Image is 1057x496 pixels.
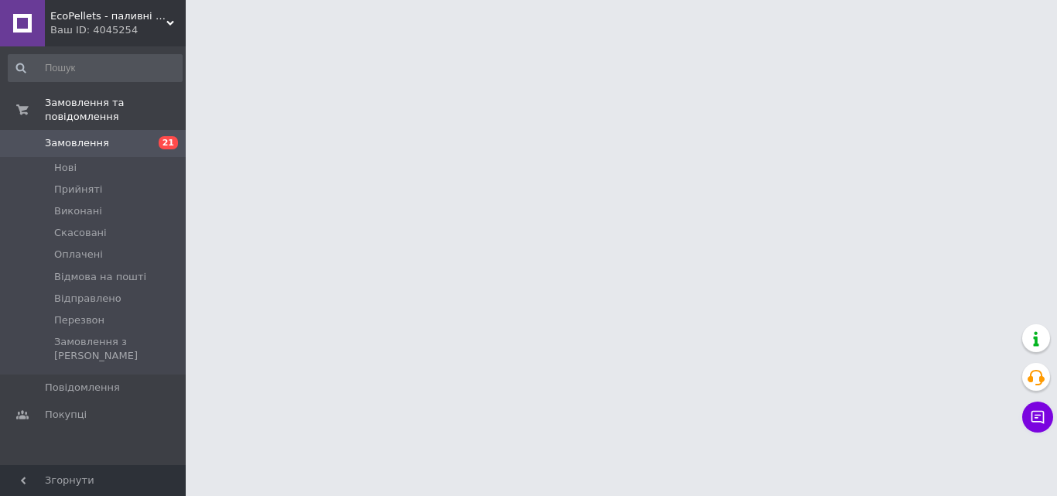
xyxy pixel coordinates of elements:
[54,161,77,175] span: Нові
[54,270,146,284] span: Відмова на пошті
[45,408,87,422] span: Покупці
[54,183,102,197] span: Прийняті
[45,136,109,150] span: Замовлення
[54,292,121,306] span: Відправлено
[8,54,183,82] input: Пошук
[50,9,166,23] span: EcoPellets - паливні пелети та кормові гранули
[1022,402,1053,433] button: Чат з покупцем
[50,23,186,37] div: Ваш ID: 4045254
[54,313,104,327] span: Перезвон
[159,136,178,149] span: 21
[54,335,181,363] span: Замовлення з [PERSON_NAME]
[54,248,103,262] span: Оплачені
[54,204,102,218] span: Виконані
[45,381,120,395] span: Повідомлення
[54,226,107,240] span: Скасовані
[45,96,186,124] span: Замовлення та повідомлення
